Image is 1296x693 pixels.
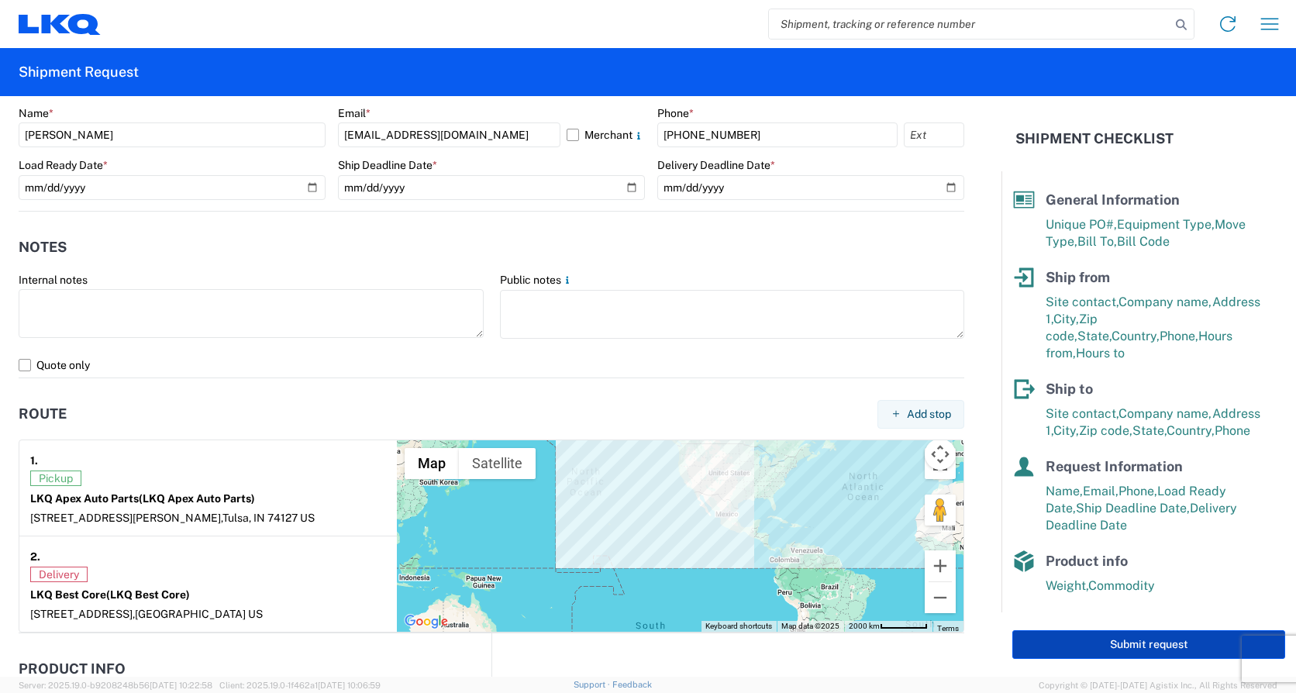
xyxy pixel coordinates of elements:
span: Ship to [1046,381,1093,397]
a: Open this area in Google Maps (opens a new window) [401,612,452,632]
span: Company name, [1118,406,1212,421]
span: [GEOGRAPHIC_DATA] US [135,608,263,620]
button: Zoom out [925,582,956,613]
span: Weight, [1046,578,1088,593]
button: Drag Pegman onto the map to open Street View [925,495,956,526]
label: Merchant [567,122,645,147]
span: Product info [1046,553,1128,569]
span: Map data ©2025 [781,622,839,630]
span: Hours to [1076,346,1125,360]
img: Google [401,612,452,632]
span: [STREET_ADDRESS], [30,608,135,620]
span: Delivery [30,567,88,582]
button: Show street map [405,448,459,479]
button: Map Scale: 2000 km per 58 pixels [844,621,932,632]
span: Phone [1215,423,1250,438]
strong: 1. [30,451,38,471]
a: Terms [937,624,959,633]
span: Zip code, [1079,423,1132,438]
strong: LKQ Apex Auto Parts [30,492,255,505]
button: Map camera controls [925,439,956,470]
input: Ext [904,122,964,147]
strong: 2. [30,547,40,567]
span: Company name, [1118,295,1212,309]
span: State, [1132,423,1167,438]
span: Site contact, [1046,406,1118,421]
h2: Product Info [19,661,126,677]
span: Ship from [1046,269,1110,285]
span: Bill Code [1117,234,1170,249]
span: [DATE] 10:22:58 [150,681,212,690]
span: Add stop [907,407,951,422]
a: Feedback [612,680,652,689]
span: Equipment Type, [1117,217,1215,232]
span: City, [1053,312,1079,326]
label: Internal notes [19,273,88,287]
label: Public notes [500,273,574,287]
span: Email, [1083,484,1118,498]
span: Bill To, [1077,234,1117,249]
span: Client: 2025.19.0-1f462a1 [219,681,381,690]
span: Unique PO#, [1046,217,1117,232]
span: [STREET_ADDRESS][PERSON_NAME], [30,512,222,524]
button: Keyboard shortcuts [705,621,772,632]
span: Server: 2025.19.0-b9208248b56 [19,681,212,690]
span: Phone, [1160,329,1198,343]
span: Site contact, [1046,295,1118,309]
span: (LKQ Apex Auto Parts) [139,492,255,505]
span: State, [1077,329,1112,343]
h2: Shipment Request [19,63,139,81]
button: Show satellite imagery [459,448,536,479]
span: (LKQ Best Core) [106,588,190,601]
span: Commodity [1088,578,1155,593]
span: [DATE] 10:06:59 [318,681,381,690]
span: City, [1053,423,1079,438]
strong: LKQ Best Core [30,588,190,601]
label: Delivery Deadline Date [657,158,775,172]
h2: Notes [19,240,67,255]
span: Copyright © [DATE]-[DATE] Agistix Inc., All Rights Reserved [1039,678,1277,692]
span: Ship Deadline Date, [1076,501,1190,515]
label: Ship Deadline Date [338,158,437,172]
h2: Shipment Checklist [1015,129,1174,148]
span: Country, [1167,423,1215,438]
span: Pickup [30,471,81,486]
label: Name [19,106,53,120]
span: Country, [1112,329,1160,343]
button: Submit request [1012,630,1285,659]
span: Phone, [1118,484,1157,498]
label: Quote only [19,353,964,378]
h2: Route [19,406,67,422]
button: Add stop [877,400,964,429]
span: Request Information [1046,458,1183,474]
label: Phone [657,106,694,120]
input: Shipment, tracking or reference number [769,9,1170,39]
span: Name, [1046,484,1083,498]
button: Zoom in [925,550,956,581]
label: Load Ready Date [19,158,108,172]
label: Email [338,106,371,120]
span: Tulsa, IN 74127 US [222,512,315,524]
span: 2000 km [849,622,880,630]
a: Support [574,680,612,689]
span: General Information [1046,191,1180,208]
